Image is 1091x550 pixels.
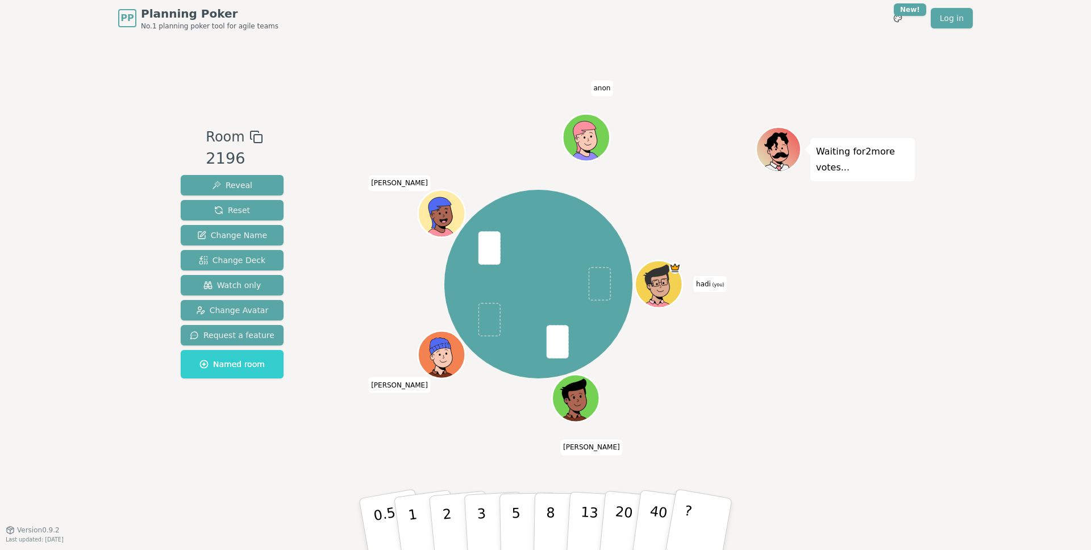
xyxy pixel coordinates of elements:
button: Click to change your avatar [636,262,681,306]
span: hadi is the host [669,262,681,274]
span: PP [120,11,134,25]
span: Click to change your name [368,175,431,191]
span: Last updated: [DATE] [6,536,64,543]
span: Click to change your name [693,276,727,292]
button: New! [888,8,908,28]
button: Change Name [181,225,284,245]
span: Change Avatar [196,305,269,316]
span: Version 0.9.2 [17,526,60,535]
span: Room [206,127,244,147]
span: Reveal [212,180,252,191]
button: Change Avatar [181,300,284,320]
div: New! [894,3,926,16]
span: Click to change your name [368,377,431,393]
span: Watch only [203,280,261,291]
span: Reset [214,205,250,216]
div: 2196 [206,147,263,170]
span: Change Deck [199,255,265,266]
button: Watch only [181,275,284,295]
button: Reset [181,200,284,220]
span: Click to change your name [590,80,613,96]
button: Change Deck [181,250,284,270]
p: Waiting for 2 more votes... [816,144,909,176]
span: (you) [711,282,724,287]
span: Planning Poker [141,6,278,22]
span: Request a feature [190,330,274,341]
button: Version0.9.2 [6,526,60,535]
a: PPPlanning PokerNo.1 planning poker tool for agile teams [118,6,278,31]
button: Reveal [181,175,284,195]
span: Named room [199,359,265,370]
a: Log in [931,8,973,28]
span: Click to change your name [560,439,623,455]
button: Named room [181,350,284,378]
span: Change Name [197,230,267,241]
button: Request a feature [181,325,284,345]
span: No.1 planning poker tool for agile teams [141,22,278,31]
